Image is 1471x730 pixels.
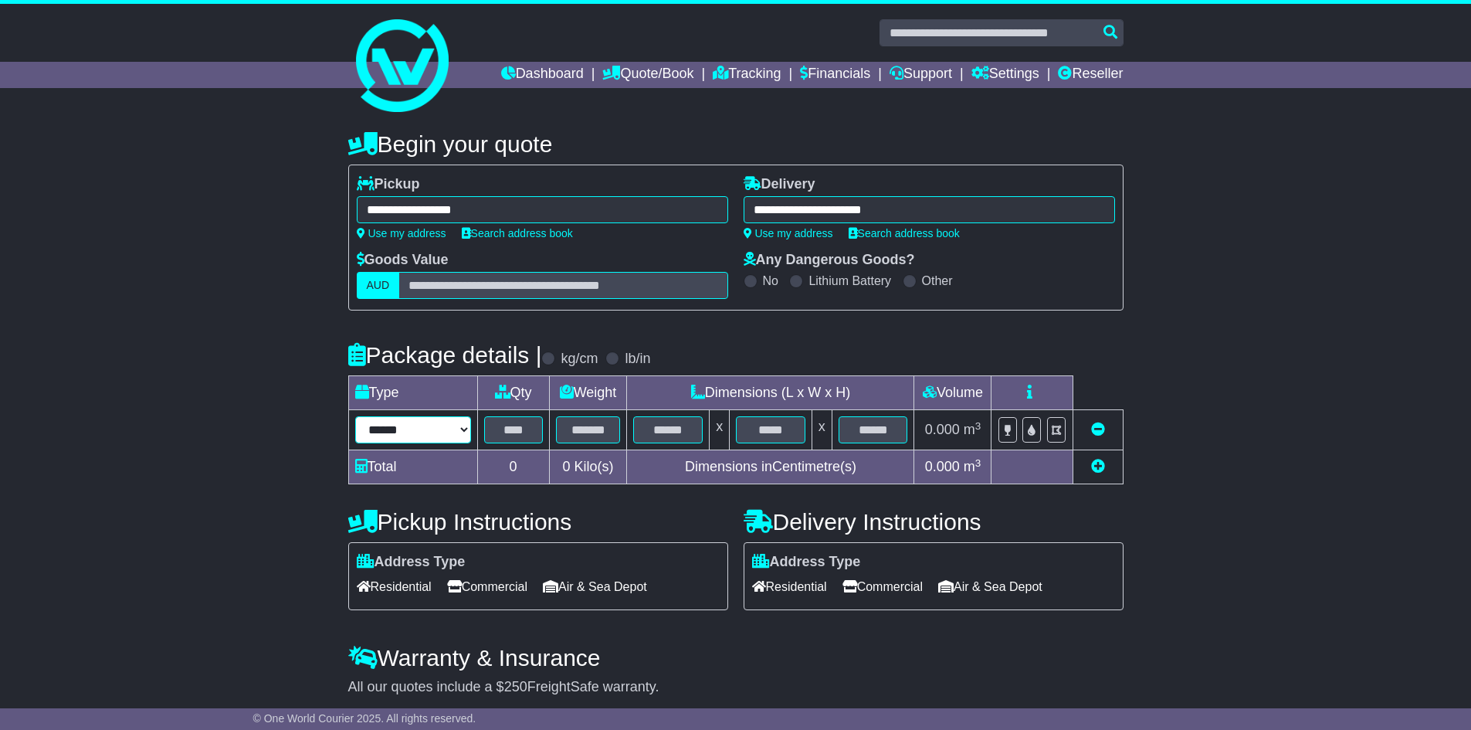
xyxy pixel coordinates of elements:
h4: Delivery Instructions [744,509,1124,535]
a: Tracking [713,62,781,88]
td: Type [348,376,477,410]
a: Search address book [849,227,960,239]
a: Support [890,62,952,88]
h4: Warranty & Insurance [348,645,1124,671]
label: Address Type [752,554,861,571]
span: © One World Courier 2025. All rights reserved. [253,712,476,725]
label: Delivery [744,176,815,193]
span: Air & Sea Depot [543,575,647,599]
label: AUD [357,272,400,299]
label: Other [922,273,953,288]
td: x [812,410,832,450]
label: Lithium Battery [808,273,891,288]
label: No [763,273,778,288]
a: Remove this item [1091,422,1105,437]
td: 0 [477,450,549,484]
a: Reseller [1058,62,1123,88]
h4: Begin your quote [348,131,1124,157]
h4: Package details | [348,342,542,368]
sup: 3 [975,420,981,432]
span: 0 [562,459,570,474]
h4: Pickup Instructions [348,509,728,535]
td: Qty [477,376,549,410]
sup: 3 [975,457,981,469]
label: Goods Value [357,252,449,269]
div: All our quotes include a $ FreightSafe warranty. [348,679,1124,696]
a: Dashboard [501,62,584,88]
td: Total [348,450,477,484]
label: Pickup [357,176,420,193]
span: m [964,459,981,474]
label: Any Dangerous Goods? [744,252,915,269]
td: x [710,410,730,450]
a: Settings [971,62,1039,88]
span: Air & Sea Depot [938,575,1042,599]
span: 0.000 [925,459,960,474]
span: m [964,422,981,437]
a: Add new item [1091,459,1105,474]
td: Volume [914,376,991,410]
span: Commercial [447,575,527,599]
span: 250 [504,679,527,694]
td: Dimensions (L x W x H) [627,376,914,410]
td: Weight [549,376,627,410]
a: Use my address [744,227,833,239]
a: Search address book [462,227,573,239]
label: Address Type [357,554,466,571]
label: kg/cm [561,351,598,368]
span: Residential [357,575,432,599]
a: Quote/Book [602,62,693,88]
span: 0.000 [925,422,960,437]
label: lb/in [625,351,650,368]
span: Residential [752,575,827,599]
a: Financials [800,62,870,88]
td: Kilo(s) [549,450,627,484]
td: Dimensions in Centimetre(s) [627,450,914,484]
span: Commercial [842,575,923,599]
a: Use my address [357,227,446,239]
